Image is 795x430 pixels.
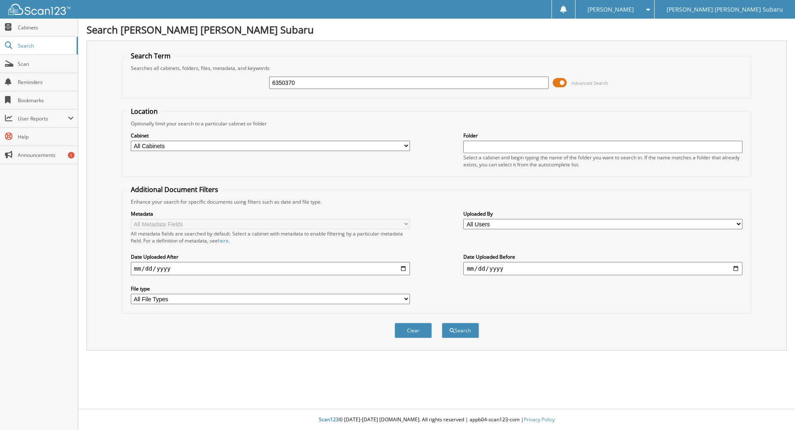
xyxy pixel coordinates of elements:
span: Bookmarks [18,97,74,104]
label: Uploaded By [463,210,742,217]
label: Date Uploaded After [131,253,410,260]
button: Clear [395,323,432,338]
img: scan123-logo-white.svg [8,4,70,15]
h1: Search [PERSON_NAME] [PERSON_NAME] Subaru [87,23,787,36]
div: Searches all cabinets, folders, files, metadata, and keywords [127,65,747,72]
legend: Location [127,107,162,116]
a: here [218,237,229,244]
span: Advanced Search [571,80,608,86]
span: Scan [18,60,74,67]
span: User Reports [18,115,68,122]
span: Search [18,42,72,49]
span: Reminders [18,79,74,86]
label: Folder [463,132,742,139]
span: Help [18,133,74,140]
div: © [DATE]-[DATE] [DOMAIN_NAME]. All rights reserved | appb04-scan123-com | [78,410,795,430]
div: Select a cabinet and begin typing the name of the folder you want to search in. If the name match... [463,154,742,168]
input: end [463,262,742,275]
span: Announcements [18,151,74,159]
span: Scan123 [319,416,339,423]
input: start [131,262,410,275]
span: [PERSON_NAME] [PERSON_NAME] Subaru [667,7,783,12]
label: Metadata [131,210,410,217]
div: 1 [68,152,75,159]
a: Privacy Policy [524,416,555,423]
div: All metadata fields are searched by default. Select a cabinet with metadata to enable filtering b... [131,230,410,244]
label: Cabinet [131,132,410,139]
div: Optionally limit your search to a particular cabinet or folder [127,120,747,127]
span: [PERSON_NAME] [588,7,634,12]
legend: Additional Document Filters [127,185,222,194]
div: Enhance your search for specific documents using filters such as date and file type. [127,198,747,205]
label: Date Uploaded Before [463,253,742,260]
button: Search [442,323,479,338]
legend: Search Term [127,51,175,60]
span: Cabinets [18,24,74,31]
label: File type [131,285,410,292]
